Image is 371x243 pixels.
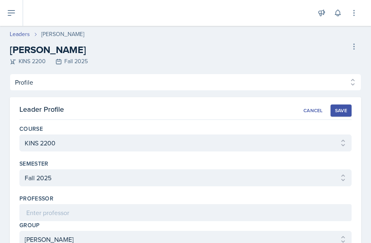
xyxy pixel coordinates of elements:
h2: [PERSON_NAME] [10,43,88,57]
label: Semester [19,160,49,168]
button: Save [331,104,352,117]
label: Course [19,125,43,133]
label: Professor [19,194,53,202]
h3: Leader Profile [19,104,64,115]
button: Cancel [299,104,327,117]
label: Group [19,221,40,229]
div: KINS 2200 Fall 2025 [10,57,88,66]
a: Leaders [10,30,30,38]
div: Cancel [303,107,323,114]
div: [PERSON_NAME] [41,30,84,38]
div: Save [335,107,347,114]
input: Enter professor [19,204,352,221]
